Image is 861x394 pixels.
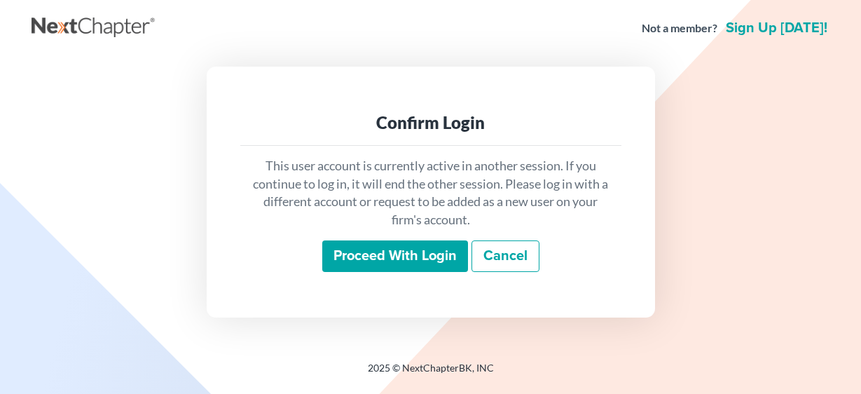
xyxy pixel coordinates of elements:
input: Proceed with login [322,240,468,273]
a: Cancel [471,240,539,273]
p: This user account is currently active in another session. If you continue to log in, it will end ... [252,157,610,229]
a: Sign up [DATE]! [723,21,830,35]
strong: Not a member? [642,20,717,36]
div: 2025 © NextChapterBK, INC [32,361,830,386]
div: Confirm Login [252,111,610,134]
